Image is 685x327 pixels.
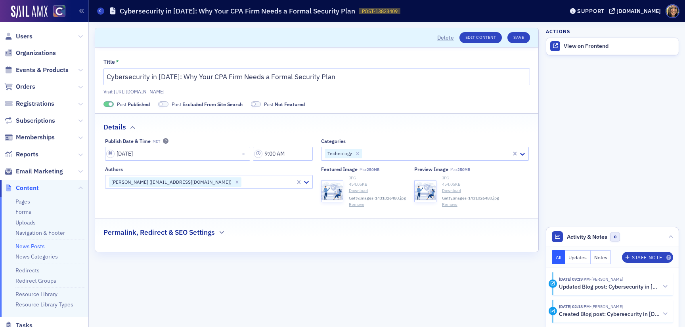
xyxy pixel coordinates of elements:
[15,301,73,308] a: Resource Library Types
[4,66,69,74] a: Events & Products
[11,6,48,18] img: SailAMX
[609,8,664,14] button: [DOMAIN_NAME]
[172,101,243,108] span: Post
[53,5,65,17] img: SailAMX
[48,5,65,19] a: View Homepage
[4,99,54,108] a: Registrations
[559,310,668,318] button: Created Blog post: Cybersecurity in [DATE]: Why Your CPA Firm Needs a Formal Security Plan
[559,304,590,309] time: 5/6/2025 02:18 PM
[4,133,55,142] a: Memberships
[546,38,679,55] a: View on Frontend
[103,88,530,95] a: Visit [URL][DOMAIN_NAME]
[239,147,250,161] button: Close
[116,59,119,66] abbr: This field is required
[442,195,499,202] span: GettyImages-1431026480.jpg
[362,8,398,15] span: POST-13823409
[507,32,530,43] button: Save
[546,28,570,35] h4: Actions
[457,167,470,172] span: 250MB
[552,250,565,264] button: All
[103,101,114,107] span: Published
[15,253,58,260] a: News Categories
[16,32,33,41] span: Users
[16,49,56,57] span: Organizations
[610,232,620,242] span: 0
[15,229,65,236] a: Navigation & Footer
[321,138,346,144] div: Categories
[349,195,406,202] span: GettyImages-1431026480.jpg
[349,175,406,181] div: JPG
[622,252,673,263] button: Staff Note
[442,202,457,208] button: Remove
[264,101,305,108] span: Post
[353,149,362,158] div: Remove Technology
[549,279,557,288] div: Activity
[16,82,35,91] span: Orders
[105,138,151,144] div: Publish Date & Time
[15,208,31,215] a: Forms
[590,276,623,282] span: Lauren Standiford
[349,188,406,194] a: Download
[120,6,355,16] h1: Cybersecurity in [DATE]: Why Your CPA Firm Needs a Formal Security Plan
[414,166,448,172] div: Preview image
[253,147,313,161] input: 00:00 AM
[182,101,243,107] span: Excluded From Site Search
[103,122,126,132] h2: Details
[321,166,358,172] div: Featured Image
[128,101,150,107] span: Published
[349,202,364,208] button: Remove
[349,181,406,188] div: 454.05 KB
[16,99,54,108] span: Registrations
[442,175,499,181] div: JPG
[564,43,675,50] div: View on Frontend
[4,150,38,159] a: Reports
[459,32,502,43] a: Edit Content
[559,283,668,291] button: Updated Blog post: Cybersecurity in [DATE]: Why Your CPA Firm Needs a Formal Security Plan
[616,8,661,15] div: [DOMAIN_NAME]
[16,150,38,159] span: Reports
[275,101,305,107] span: Not Featured
[117,101,150,108] span: Post
[15,198,30,205] a: Pages
[103,227,215,238] h2: Permalink, Redirect & SEO Settings
[4,184,39,192] a: Content
[437,34,454,42] button: Delete
[559,283,660,291] h5: Updated Blog post: Cybersecurity in [DATE]: Why Your CPA Firm Needs a Formal Security Plan
[158,101,168,107] span: Excluded From Site Search
[450,167,470,172] span: Max
[590,304,623,309] span: Cheryl Moss
[15,219,36,226] a: Uploads
[666,4,679,18] span: Profile
[549,307,557,315] div: Activity
[559,276,590,282] time: 5/8/2025 09:19 PM
[16,184,39,192] span: Content
[360,167,379,172] span: Max
[4,167,63,176] a: Email Marketing
[4,82,35,91] a: Orders
[16,133,55,142] span: Memberships
[559,311,660,318] h5: Created Blog post: Cybersecurity in [DATE]: Why Your CPA Firm Needs a Formal Security Plan
[153,139,160,144] span: MDT
[591,250,611,264] button: Notes
[251,101,261,107] span: Not Featured
[109,177,233,187] div: [PERSON_NAME] ([EMAIL_ADDRESS][DOMAIN_NAME])
[105,147,250,161] input: MM/DD/YYYY
[4,49,56,57] a: Organizations
[567,233,607,241] span: Activity & Notes
[233,177,241,187] div: Remove Roman Kepczyk (roman@itpna.com)
[15,291,57,298] a: Resource Library
[632,255,662,260] div: Staff Note
[105,166,123,172] div: Authors
[577,8,605,15] div: Support
[16,66,69,74] span: Events & Products
[15,267,40,274] a: Redirects
[442,181,499,188] div: 454.05 KB
[325,149,353,158] div: Technology
[103,59,115,66] div: Title
[4,32,33,41] a: Users
[16,116,55,125] span: Subscriptions
[15,243,45,250] a: News Posts
[15,277,56,284] a: Redirect Groups
[442,188,499,194] a: Download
